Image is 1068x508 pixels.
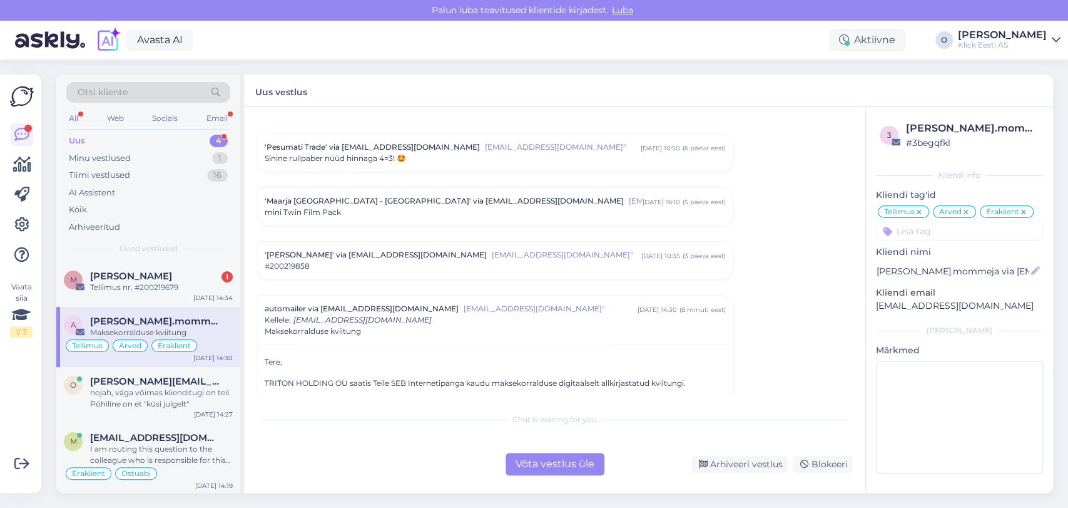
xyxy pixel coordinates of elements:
[293,315,432,324] span: [EMAIL_ADDRESS][DOMAIN_NAME]
[958,30,1060,50] a: [PERSON_NAME]Klick Eesti AS
[629,195,642,207] span: [EMAIL_ADDRESS][DOMAIN_NAME]"
[95,27,121,53] img: explore-ai
[210,135,228,147] div: 4
[204,110,230,127] div: Email
[986,208,1019,215] span: Eraklient
[265,195,624,207] span: 'Maarja [GEOGRAPHIC_DATA] - [GEOGRAPHIC_DATA]' via [EMAIL_ADDRESS][DOMAIN_NAME]
[193,353,233,363] div: [DATE] 14:30
[69,152,131,165] div: Minu vestlused
[90,443,233,466] div: I am routing this question to the colleague who is responsible for this topic. The reply might ta...
[637,305,676,314] div: [DATE] 14:30
[265,142,480,153] span: 'Pesumati Trade' via [EMAIL_ADDRESS][DOMAIN_NAME]
[126,29,193,51] a: Avasta AI
[90,432,220,443] span: marekuibu@gmail.com
[939,208,962,215] span: Arved
[120,243,178,254] span: Uued vestlused
[72,470,105,477] span: Eraklient
[829,29,905,51] div: Aktiivne
[207,169,228,182] div: 16
[265,249,487,261] span: '[PERSON_NAME]' via [EMAIL_ADDRESS][DOMAIN_NAME]
[212,152,228,165] div: 1
[682,197,725,207] div: ( 5 päeva eest )
[265,378,725,389] p: TRITON HOLDING OÜ saatis Teile SEB Internetipanga kaudu maksekorralduse digitaalselt allkirjastat...
[608,4,637,16] span: Luba
[66,110,81,127] div: All
[876,299,1043,313] p: [EMAIL_ADDRESS][DOMAIN_NAME]
[90,282,233,293] div: Tellimus nr. #200219679
[958,30,1047,40] div: [PERSON_NAME]
[257,414,853,425] div: Chat is waiting for you
[679,305,725,314] div: ( 8 minuti eest )
[119,342,141,350] span: Arved
[265,261,310,272] span: #200219858
[72,342,103,350] span: Tellimus
[641,251,679,261] div: [DATE] 10:35
[104,110,126,127] div: Web
[682,143,725,153] div: ( 6 päeva eest )
[265,315,291,324] span: Kellele :
[121,470,151,477] span: Ostuabi
[69,204,87,216] div: Kõik
[69,187,115,199] div: AI Assistent
[506,453,604,475] div: Võta vestlus üle
[255,82,307,99] label: Uus vestlus
[876,246,1043,259] p: Kliendi nimi
[78,86,128,99] span: Otsi kliente
[884,208,915,215] span: Tellimus
[150,110,180,127] div: Socials
[877,264,1029,278] input: Lisa nimi
[10,85,34,108] img: Askly Logo
[265,326,361,337] span: Maksekorralduse kviitung
[876,189,1043,202] p: Kliendi tag'id
[70,275,77,284] span: M
[958,40,1047,50] div: Klick Eesti AS
[90,376,220,387] span: oliver.tramm@gmail.com
[691,456,788,473] div: Arhiveeri vestlus
[70,380,76,390] span: o
[876,344,1043,357] p: Märkmed
[492,249,641,261] span: [EMAIL_ADDRESS][DOMAIN_NAME]"
[682,251,725,261] div: ( 3 päeva eest )
[90,327,233,338] div: Maksekorralduse kviitung
[69,221,120,234] div: Arhiveeritud
[69,169,130,182] div: Tiimi vestlused
[876,222,1043,241] input: Lisa tag
[90,316,220,327] span: alexandre.mommeja via klienditugi@klick.ee
[793,456,853,473] div: Blokeeri
[90,271,172,282] span: Matti Rebbase
[485,142,640,153] span: [EMAIL_ADDRESS][DOMAIN_NAME]"
[876,286,1043,299] p: Kliendi email
[265,207,341,218] span: mini Twin Film Pack
[642,197,679,207] div: [DATE] 16:10
[906,121,1039,136] div: [PERSON_NAME].mommeja via [EMAIL_ADDRESS][DOMAIN_NAME]
[194,410,233,419] div: [DATE] 14:27
[10,281,33,338] div: Vaata siia
[265,303,459,314] span: automailer via [EMAIL_ADDRESS][DOMAIN_NAME]
[221,271,233,283] div: 1
[640,143,679,153] div: [DATE] 10:50
[887,130,892,140] span: 3
[69,135,85,147] div: Uus
[70,437,77,446] span: m
[935,31,953,49] div: O
[876,325,1043,336] div: [PERSON_NAME]
[90,387,233,410] div: nojah, väga võimas klienditugi on teil. Põhiline on et "küsi julgelt"
[158,342,191,350] span: Eraklient
[193,293,233,303] div: [DATE] 14:34
[265,356,725,368] p: Tere,
[71,320,76,329] span: a
[906,136,1039,150] div: # 3begqfkl
[10,326,33,338] div: 1 / 3
[195,481,233,490] div: [DATE] 14:19
[265,153,406,164] span: Sinine rullpaber nüüd hinnaga 4=3! 🤩
[464,303,637,314] span: [EMAIL_ADDRESS][DOMAIN_NAME]"
[876,170,1043,181] div: Kliendi info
